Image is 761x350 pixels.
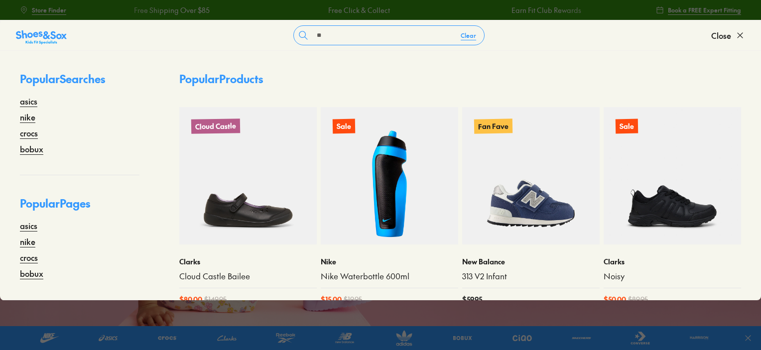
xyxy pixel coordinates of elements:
span: Book a FREE Expert Fitting [668,5,741,14]
a: Shoes &amp; Sox [16,27,67,43]
button: Close [711,24,745,46]
a: bobux [20,143,43,155]
span: Store Finder [32,5,66,14]
p: Cloud Castle [191,118,240,134]
a: Earn Fit Club Rewards [511,5,581,15]
span: $ 50.00 [604,294,626,305]
a: asics [20,95,37,107]
span: $ 89.95 [628,294,648,305]
a: Cloud Castle [179,107,317,244]
a: Sale [604,107,741,244]
a: nike [20,111,35,123]
a: bobux [20,267,43,279]
a: asics [20,220,37,232]
a: Cloud Castle Bailee [179,271,317,282]
a: Nike Waterbottle 600ml [321,271,458,282]
p: Clarks [604,256,741,267]
span: $ 19.95 [344,294,362,305]
img: SNS_Logo_Responsive.svg [16,29,67,45]
p: Popular Products [179,71,263,87]
button: Clear [453,26,484,44]
a: nike [20,235,35,247]
span: Close [711,29,731,41]
a: Book a FREE Expert Fitting [656,1,741,19]
span: $ 149.95 [204,294,227,305]
span: $ 15.00 [321,294,342,305]
p: Clarks [179,256,317,267]
p: Popular Searches [20,71,139,95]
a: Noisy [604,271,741,282]
a: crocs [20,127,38,139]
p: New Balance [462,256,600,267]
p: Fan Fave [474,118,512,133]
span: $ 59.95 [462,294,482,305]
p: Sale [333,119,355,134]
p: Sale [616,119,638,134]
a: Free Click & Collect [328,5,389,15]
span: $ 80.00 [179,294,202,305]
p: Nike [321,256,458,267]
a: crocs [20,251,38,263]
a: Store Finder [20,1,66,19]
a: 313 V2 Infant [462,271,600,282]
a: Free Shipping Over $85 [133,5,209,15]
a: Fan Fave [462,107,600,244]
a: Sale [321,107,458,244]
p: Popular Pages [20,195,139,220]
